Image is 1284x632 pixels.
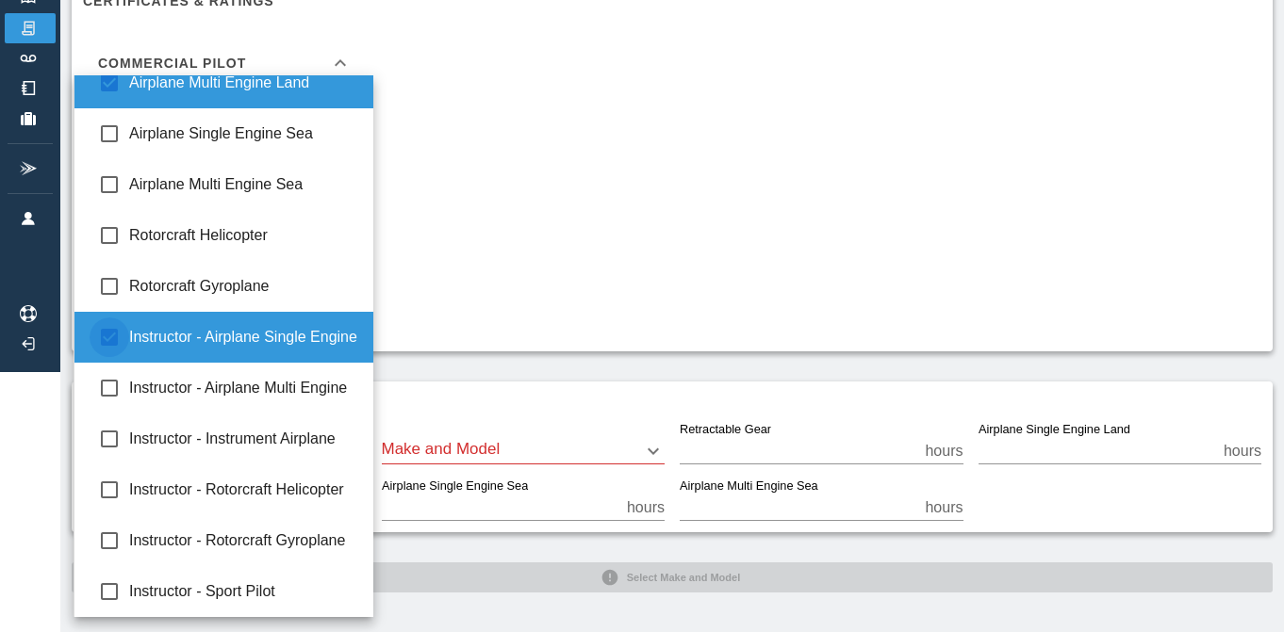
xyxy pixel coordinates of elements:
span: Instructor - Rotorcraft Helicopter [129,478,359,501]
span: Rotorcraft Gyroplane [129,275,359,298]
span: Airplane Multi Engine Land [129,72,359,94]
span: Instructor - Instrument Airplane [129,428,359,450]
span: Airplane Multi Engine Sea [129,173,359,196]
span: Airplane Single Engine Sea [129,122,359,145]
span: Instructor - Sport Pilot [129,580,359,603]
span: Rotorcraft Helicopter [129,224,359,247]
span: Instructor - Airplane Multi Engine [129,377,359,399]
span: Instructor - Rotorcraft Gyroplane [129,529,359,552]
span: Instructor - Airplane Single Engine [129,326,359,348]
